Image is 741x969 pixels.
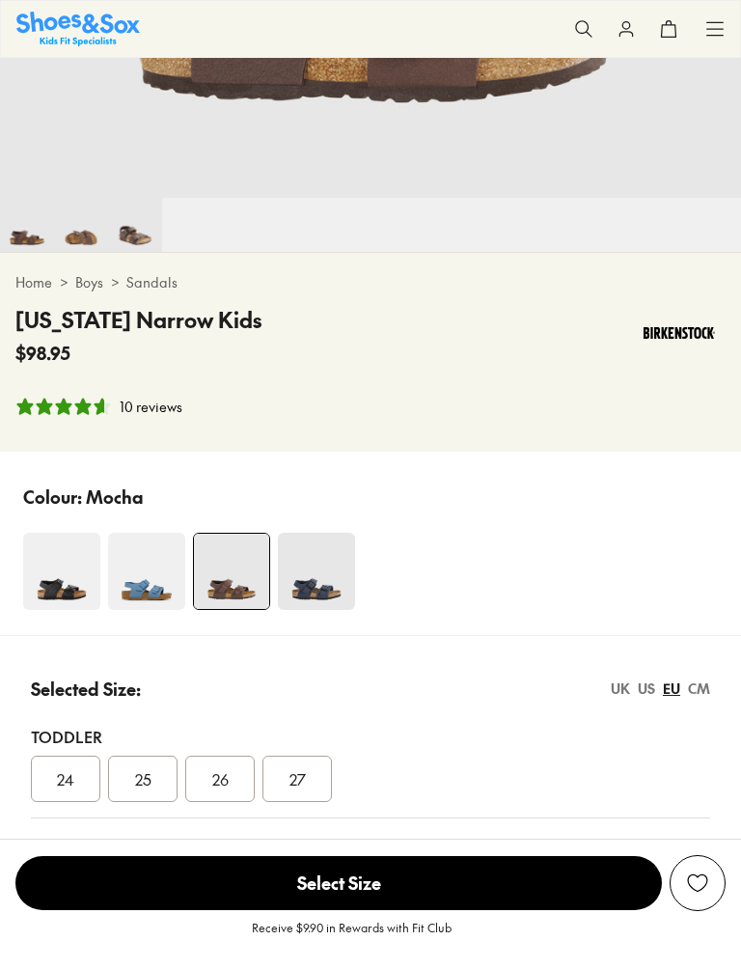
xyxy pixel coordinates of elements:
span: Select Size [15,856,662,910]
p: Receive $9.90 in Rewards with Fit Club [252,919,452,954]
div: Younger [31,834,710,857]
img: Vendor logo [633,304,726,362]
img: 4-199270_1 [23,533,100,610]
div: CM [688,678,710,699]
p: Mocha [86,484,144,510]
span: $98.95 [15,340,70,366]
img: 5_1 [194,534,269,609]
div: US [638,678,655,699]
img: 5_1 [278,533,355,610]
button: 4.8 stars, 10 ratings [15,397,182,417]
div: EU [663,678,680,699]
p: Colour: [23,484,82,510]
img: 6_1 [54,198,108,252]
div: > > [15,272,726,292]
span: 27 [289,767,306,790]
a: Sandals [126,272,178,292]
a: Shoes & Sox [16,12,140,45]
img: 7_1 [108,198,162,252]
span: 26 [212,767,229,790]
p: Selected Size: [31,676,141,702]
div: 10 reviews [120,397,182,417]
div: Toddler [31,725,710,748]
button: Select Size [15,855,662,911]
span: 24 [57,767,74,790]
img: SNS_Logo_Responsive.svg [16,12,140,45]
button: Add to Wishlist [670,855,726,911]
span: 25 [135,767,151,790]
div: UK [611,678,630,699]
a: Home [15,272,52,292]
h4: [US_STATE] Narrow Kids [15,304,261,336]
a: Boys [75,272,103,292]
img: 4-517788_1 [108,533,185,610]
